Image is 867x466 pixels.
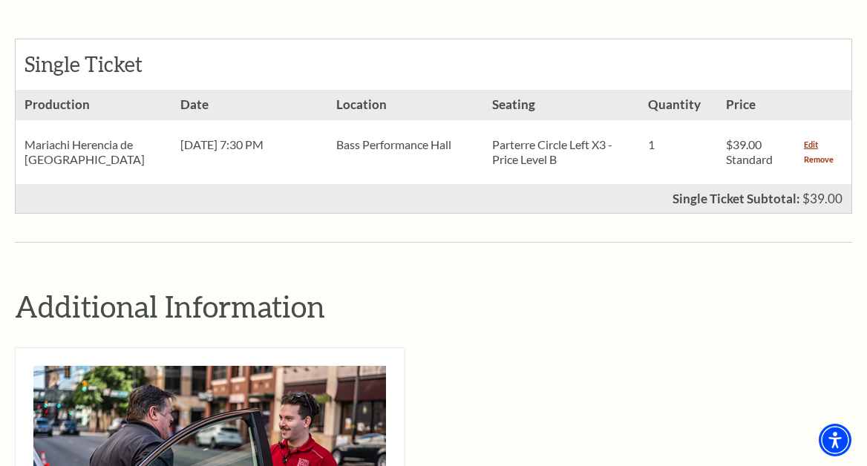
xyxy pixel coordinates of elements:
h3: Date [171,90,327,120]
div: [DATE] 7:30 PM [171,120,327,169]
span: $39.00 [802,191,843,206]
a: Remove [804,152,834,167]
h3: Location [327,90,483,120]
span: $39.00 Standard [726,137,773,166]
p: 1 [648,137,708,152]
p: Single Ticket Subtotal: [673,192,800,205]
h3: Price [717,90,795,120]
h3: Production [16,90,171,120]
span: Bass Performance Hall [336,137,451,151]
h2: Additional Information [15,287,852,325]
h3: Seating [483,90,639,120]
h2: Single Ticket [24,52,187,77]
div: Mariachi Herencia de [GEOGRAPHIC_DATA] [16,120,171,184]
div: Accessibility Menu [819,424,851,456]
h3: Quantity [639,90,717,120]
a: Edit [804,137,818,152]
p: Parterre Circle Left X3 - Price Level B [492,137,630,167]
